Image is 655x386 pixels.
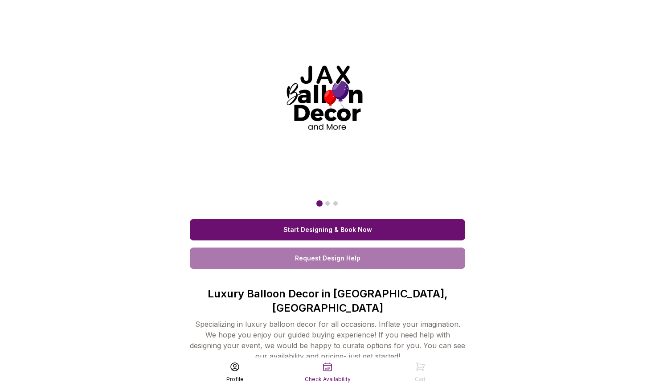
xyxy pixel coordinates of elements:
p: Luxury Balloon Decor in [GEOGRAPHIC_DATA], [GEOGRAPHIC_DATA] [190,287,465,315]
a: Start Designing & Book Now [190,219,465,240]
div: Cart [415,376,426,383]
a: Request Design Help [190,248,465,269]
div: Specializing in luxury balloon decor for all occasions. Inflate your imagination. We hope you enj... [190,319,465,383]
div: Check Availability [305,376,351,383]
div: Profile [226,376,244,383]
